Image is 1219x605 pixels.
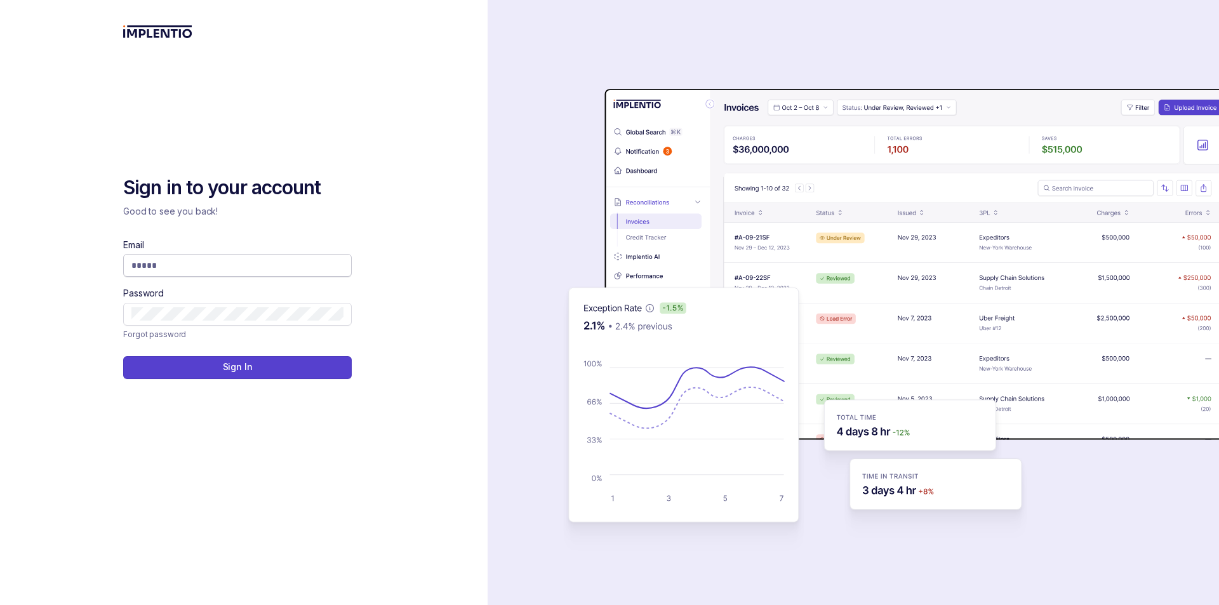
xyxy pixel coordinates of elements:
[223,361,253,373] p: Sign In
[123,328,186,341] p: Forgot password
[123,328,186,341] a: Link Forgot password
[123,25,192,38] img: logo
[123,205,352,218] p: Good to see you back!
[123,239,143,251] label: Email
[123,175,352,201] h2: Sign in to your account
[123,287,164,300] label: Password
[123,356,352,379] button: Sign In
